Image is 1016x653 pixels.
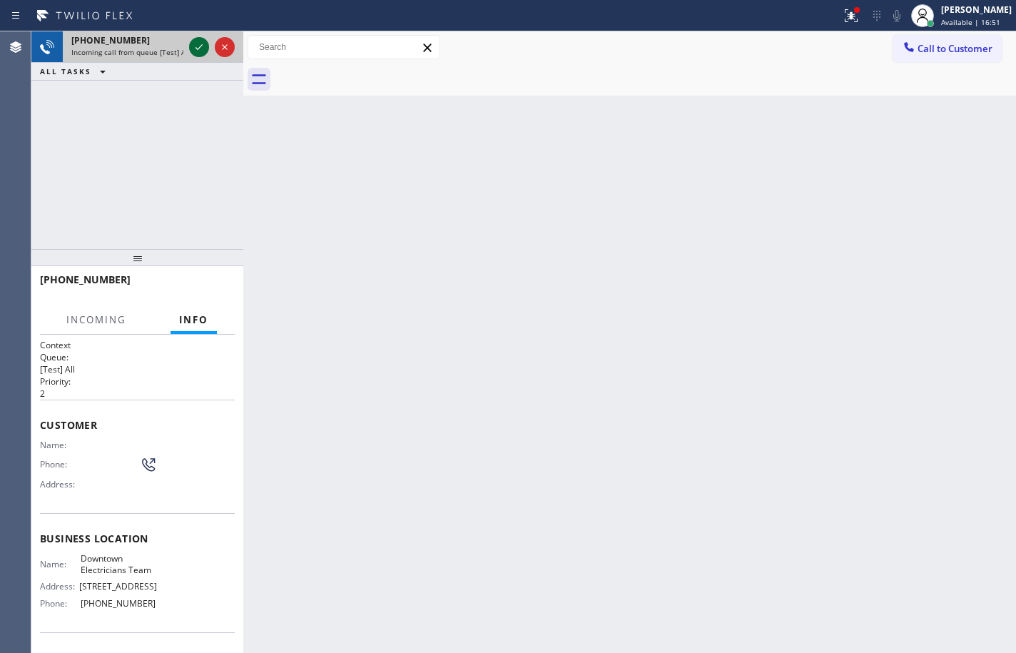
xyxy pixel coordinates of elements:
button: ALL TASKS [31,63,120,80]
span: Call to Customer [918,42,992,55]
span: Info [179,313,208,326]
span: [PHONE_NUMBER] [81,598,157,609]
span: Address: [40,479,81,490]
span: Business location [40,532,235,545]
span: Phone: [40,459,75,470]
span: Available | 16:51 [941,17,1000,27]
button: Reject [215,37,235,57]
span: ALL TASKS [40,66,91,76]
h1: Context [40,339,235,351]
input: Search [248,36,440,59]
span: [PHONE_NUMBER] [40,273,131,286]
span: Customer [40,418,235,432]
button: Incoming [58,306,135,334]
span: [PHONE_NUMBER] [71,34,150,46]
span: Downtown Electricians Team [81,553,157,575]
span: Name: [40,440,81,450]
p: 2 [40,388,235,400]
button: Call to Customer [893,35,1002,62]
span: Incoming [66,313,126,326]
span: Address: [40,581,79,592]
span: Name: [40,559,81,570]
p: [Test] All [40,363,235,375]
button: Accept [189,37,209,57]
h2: Priority: [40,375,235,388]
button: Info [171,306,217,334]
button: Mute [887,6,907,26]
div: [PERSON_NAME] [941,4,1012,16]
span: Incoming call from queue [Test] All [71,47,190,57]
h2: Queue: [40,351,235,363]
span: [STREET_ADDRESS] [79,581,157,592]
span: Phone: [40,598,81,609]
